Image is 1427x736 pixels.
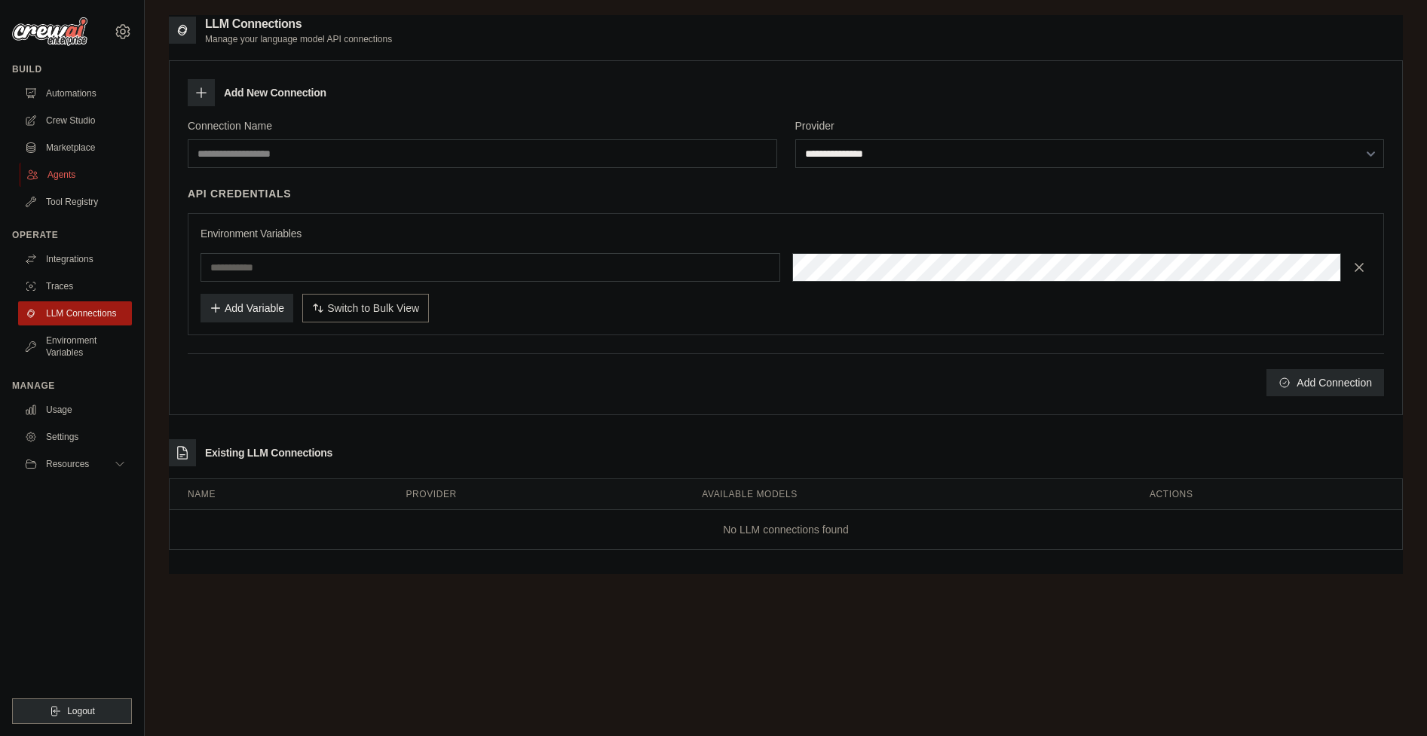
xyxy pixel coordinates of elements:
th: Provider [387,479,684,510]
div: Build [12,63,132,75]
span: Resources [46,458,89,470]
span: Logout [67,705,95,717]
a: Automations [18,81,132,105]
p: Manage your language model API connections [205,33,392,45]
h3: Add New Connection [224,85,326,100]
a: Settings [18,425,132,449]
h2: LLM Connections [205,15,392,33]
td: No LLM connections found [170,510,1402,550]
a: Integrations [18,247,132,271]
th: Name [170,479,387,510]
h3: Existing LLM Connections [205,445,332,460]
a: Usage [18,398,132,422]
span: Switch to Bulk View [327,301,419,316]
h4: API Credentials [188,186,291,201]
a: Traces [18,274,132,298]
a: LLM Connections [18,301,132,325]
th: Available Models [684,479,1131,510]
a: Environment Variables [18,328,132,365]
div: Operate [12,229,132,241]
th: Actions [1131,479,1402,510]
button: Add Connection [1266,369,1384,396]
h3: Environment Variables [201,226,1371,241]
label: Provider [795,118,1385,133]
a: Agents [20,163,133,187]
a: Tool Registry [18,190,132,214]
img: Logo [12,17,87,46]
a: Marketplace [18,136,132,160]
a: Crew Studio [18,108,132,133]
label: Connection Name [188,118,777,133]
button: Resources [18,452,132,476]
button: Switch to Bulk View [302,294,429,322]
button: Logout [12,698,132,724]
div: Manage [12,380,132,392]
button: Add Variable [201,294,293,322]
